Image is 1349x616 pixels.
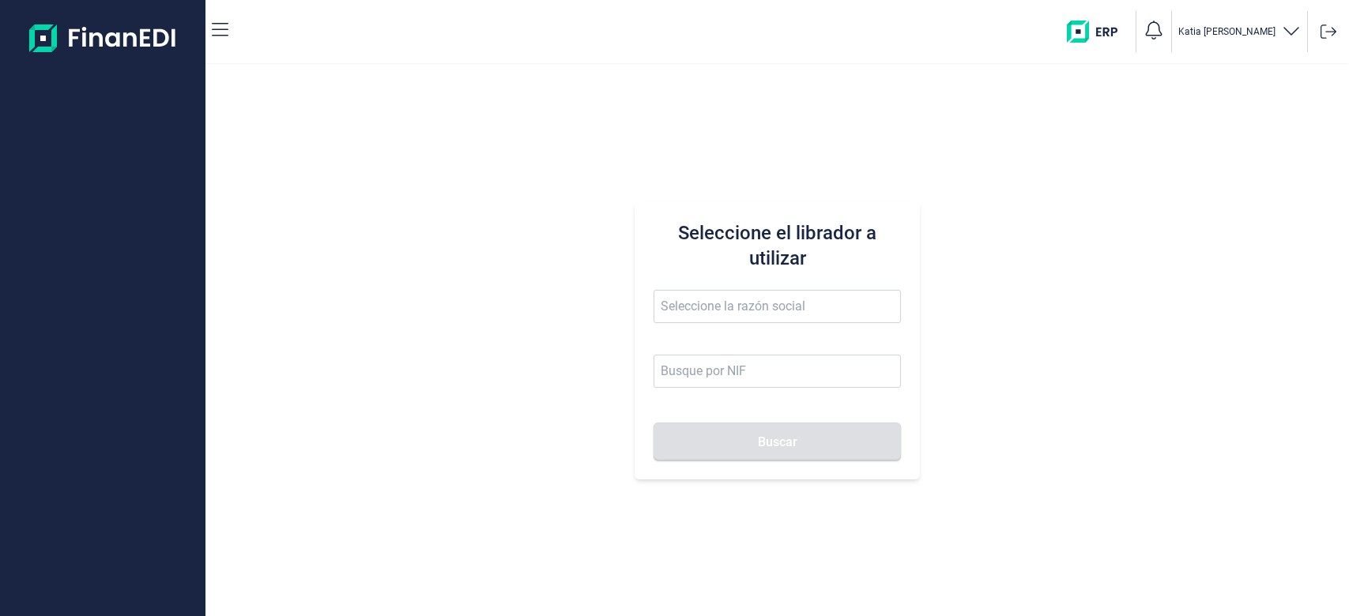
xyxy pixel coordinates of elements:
input: Seleccione la razón social [654,290,902,323]
img: erp [1067,21,1129,43]
p: Katia [PERSON_NAME] [1178,25,1276,38]
span: Buscar [758,436,797,448]
h3: Seleccione el librador a utilizar [654,220,902,271]
input: Busque por NIF [654,355,902,388]
img: Logo de aplicación [29,13,177,63]
button: Katia [PERSON_NAME] [1178,21,1301,43]
button: Buscar [654,423,902,460]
